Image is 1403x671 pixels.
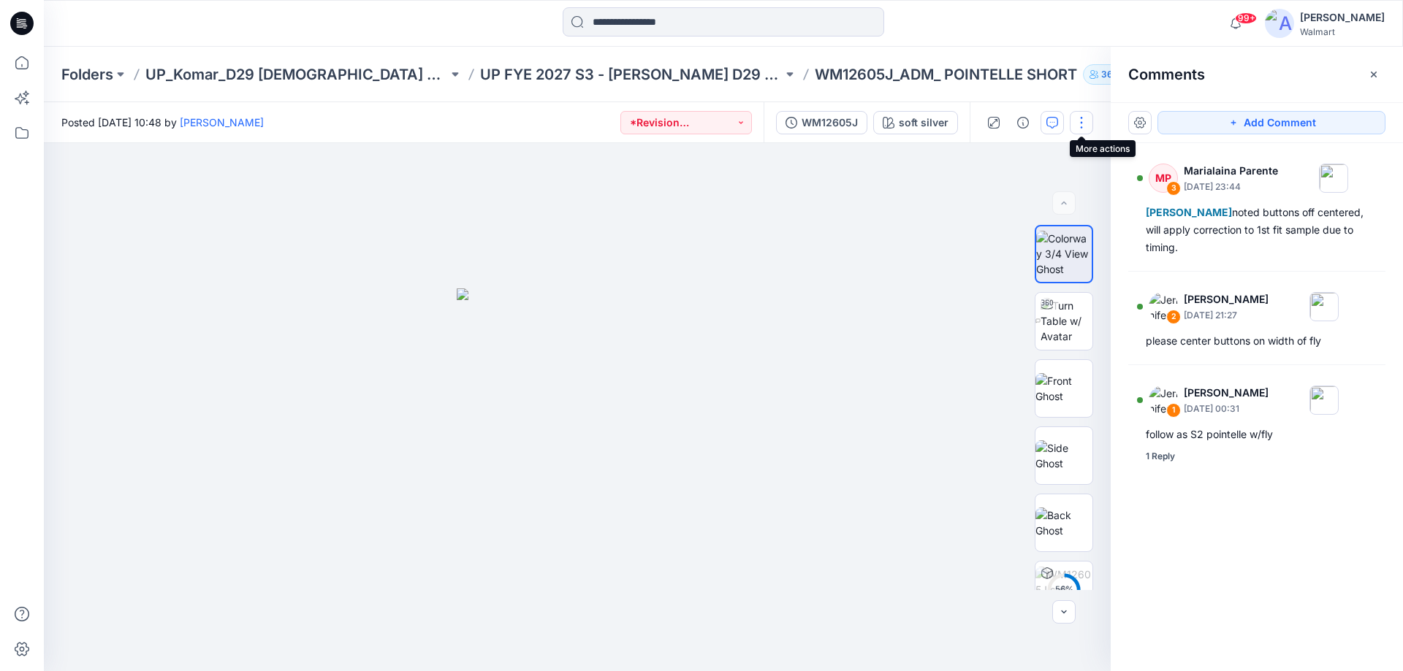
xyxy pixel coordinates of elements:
[1149,292,1178,321] img: Jennifer Yerkes
[1046,583,1081,596] div: 56 %
[1184,291,1269,308] p: [PERSON_NAME]
[1184,384,1269,402] p: [PERSON_NAME]
[1300,9,1385,26] div: [PERSON_NAME]
[480,64,783,85] a: UP FYE 2027 S3 - [PERSON_NAME] D29 [DEMOGRAPHIC_DATA] Sleepwear
[1166,310,1181,324] div: 2
[1146,332,1368,350] div: please center buttons on width of fly
[1184,180,1278,194] p: [DATE] 23:44
[1157,111,1385,134] button: Add Comment
[1036,231,1092,277] img: Colorway 3/4 View Ghost
[1035,567,1092,613] img: WM12605J soft silver
[1149,386,1178,415] img: Jennifer Yerkes
[776,111,867,134] button: WM12605J
[1101,66,1113,83] p: 36
[815,64,1077,85] p: WM12605J_ADM_ POINTELLE SHORT
[1041,298,1092,344] img: Turn Table w/ Avatar
[1166,403,1181,418] div: 1
[145,64,448,85] a: UP_Komar_D29 [DEMOGRAPHIC_DATA] Sleep
[1184,308,1269,323] p: [DATE] 21:27
[1149,164,1178,193] div: MP
[1146,204,1368,256] div: noted buttons off centered, will apply correction to 1st fit sample due to timing.
[61,115,264,130] span: Posted [DATE] 10:48 by
[1300,26,1385,37] div: Walmart
[1083,64,1131,85] button: 36
[1235,12,1257,24] span: 99+
[1184,162,1278,180] p: Marialaina Parente
[180,116,264,129] a: [PERSON_NAME]
[1146,449,1175,464] div: 1 Reply
[1184,402,1269,416] p: [DATE] 00:31
[1128,66,1205,83] h2: Comments
[1146,206,1232,218] span: [PERSON_NAME]
[899,115,948,131] div: soft silver
[1035,440,1092,471] img: Side Ghost
[1166,181,1181,196] div: 3
[1011,111,1035,134] button: Details
[1146,426,1368,443] div: follow as S2 pointelle w/fly
[1035,373,1092,404] img: Front Ghost
[1035,507,1092,538] img: Back Ghost
[61,64,113,85] a: Folders
[802,115,858,131] div: WM12605J
[1265,9,1294,38] img: avatar
[873,111,958,134] button: soft silver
